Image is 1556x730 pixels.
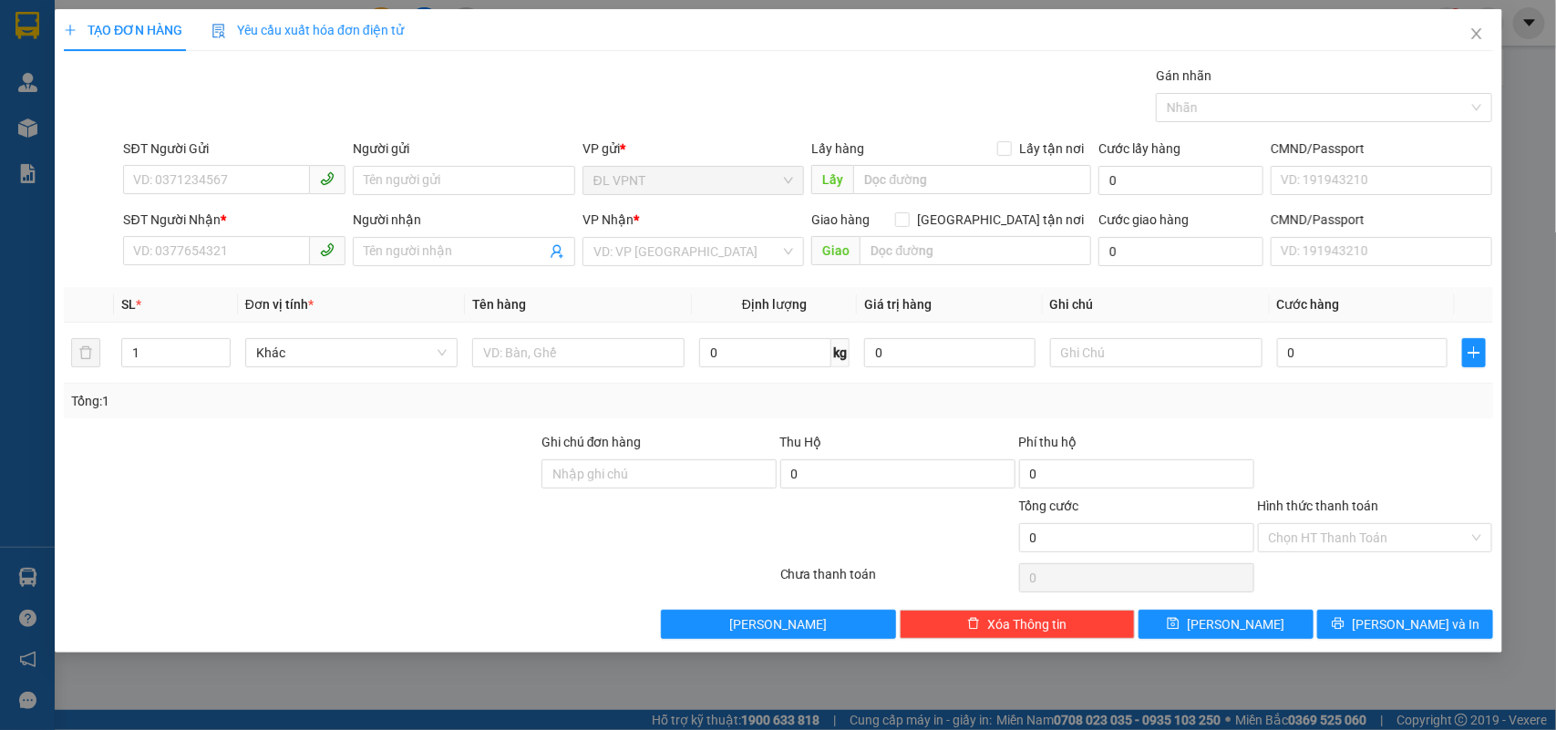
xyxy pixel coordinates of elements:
[831,338,850,367] span: kg
[541,435,642,449] label: Ghi chú đơn hàng
[71,338,100,367] button: delete
[1156,68,1211,83] label: Gán nhãn
[320,242,335,257] span: phone
[256,339,447,366] span: Khác
[593,167,794,194] span: ĐL VPNT
[353,210,575,230] div: Người nhận
[353,139,575,159] div: Người gửi
[211,23,404,37] span: Yêu cầu xuất hóa đơn điện tử
[1187,614,1284,634] span: [PERSON_NAME]
[472,297,526,312] span: Tên hàng
[729,614,827,634] span: [PERSON_NAME]
[811,236,860,265] span: Giao
[1317,610,1492,639] button: printer[PERSON_NAME] và In
[811,165,853,194] span: Lấy
[64,23,182,37] span: TẠO ĐƠN HÀNG
[1271,139,1493,159] div: CMND/Passport
[1018,499,1078,513] span: Tổng cước
[582,139,805,159] div: VP gửi
[811,212,870,227] span: Giao hàng
[1167,617,1180,632] span: save
[23,23,114,114] img: logo.jpg
[1138,610,1313,639] button: save[PERSON_NAME]
[211,24,226,38] img: icon
[1098,166,1263,195] input: Cước lấy hàng
[1042,287,1269,323] th: Ghi chú
[967,617,980,632] span: delete
[910,210,1091,230] span: [GEOGRAPHIC_DATA] tận nơi
[1463,345,1484,360] span: plus
[778,564,1017,596] div: Chưa thanh toán
[1012,139,1091,159] span: Lấy tận nơi
[1462,338,1485,367] button: plus
[661,610,896,639] button: [PERSON_NAME]
[153,87,251,109] li: (c) 2017
[23,118,95,235] b: Phúc An Express
[320,171,335,186] span: phone
[811,141,864,156] span: Lấy hàng
[121,297,136,312] span: SL
[1450,9,1501,60] button: Close
[853,165,1091,194] input: Dọc đường
[860,236,1091,265] input: Dọc đường
[864,297,932,312] span: Giá trị hàng
[1468,26,1483,41] span: close
[153,69,251,84] b: [DOMAIN_NAME]
[1049,338,1262,367] input: Ghi Chú
[245,297,314,312] span: Đơn vị tính
[550,244,564,259] span: user-add
[1271,210,1493,230] div: CMND/Passport
[1098,212,1189,227] label: Cước giao hàng
[1352,614,1479,634] span: [PERSON_NAME] và In
[198,23,242,67] img: logo.jpg
[899,610,1134,639] button: deleteXóa Thông tin
[864,338,1036,367] input: 0
[987,614,1067,634] span: Xóa Thông tin
[1276,297,1339,312] span: Cước hàng
[1098,141,1180,156] label: Cước lấy hàng
[742,297,807,312] span: Định lượng
[123,210,345,230] div: SĐT Người Nhận
[582,212,634,227] span: VP Nhận
[779,435,821,449] span: Thu Hộ
[472,338,685,367] input: VD: Bàn, Ghế
[1332,617,1345,632] span: printer
[1018,432,1253,459] div: Phí thu hộ
[123,139,345,159] div: SĐT Người Gửi
[112,26,180,112] b: Gửi khách hàng
[71,391,602,411] div: Tổng: 1
[541,459,777,488] input: Ghi chú đơn hàng
[1098,237,1263,266] input: Cước giao hàng
[1257,499,1378,513] label: Hình thức thanh toán
[64,24,77,36] span: plus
